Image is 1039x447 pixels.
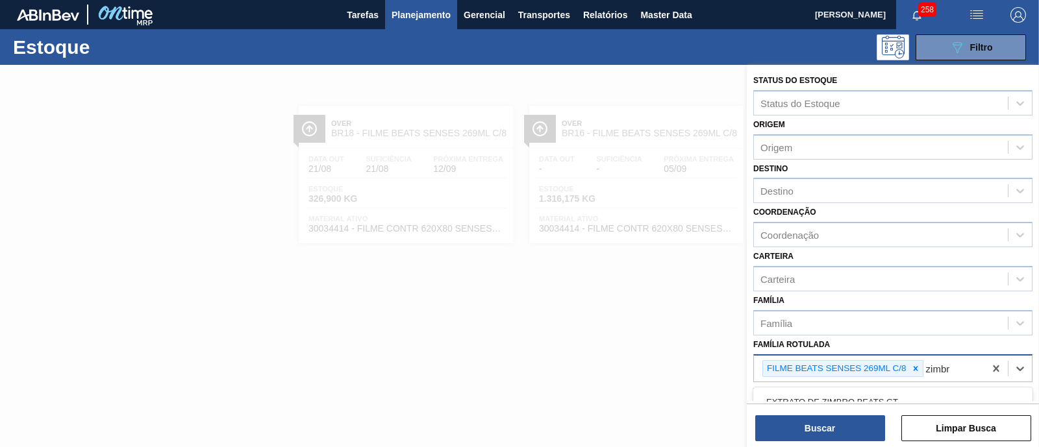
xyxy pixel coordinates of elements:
[760,230,819,241] div: Coordenação
[640,7,692,23] span: Master Data
[760,186,794,197] div: Destino
[753,252,794,261] label: Carteira
[760,317,792,328] div: Família
[583,7,627,23] span: Relatórios
[763,361,908,377] div: FILME BEATS SENSES 269ML C/8
[760,273,795,284] div: Carteira
[916,34,1026,60] button: Filtro
[753,164,788,173] label: Destino
[753,340,830,349] label: Família Rotulada
[896,6,938,24] button: Notificações
[753,296,784,305] label: Família
[918,3,936,17] span: 258
[753,120,785,129] label: Origem
[518,7,570,23] span: Transportes
[392,7,451,23] span: Planejamento
[753,390,1033,414] div: EXTRATO DE ZIMBRO BEATS GT
[464,7,505,23] span: Gerencial
[760,141,792,152] div: Origem
[969,7,984,23] img: userActions
[753,76,837,85] label: Status do Estoque
[1010,7,1026,23] img: Logout
[17,9,79,21] img: TNhmsLtSVTkK8tSr43FrP2fwEKptu5GPRR3wAAAABJRU5ErkJggg==
[753,387,818,396] label: Material ativo
[347,7,379,23] span: Tarefas
[753,208,816,217] label: Coordenação
[760,97,840,108] div: Status do Estoque
[970,42,993,53] span: Filtro
[877,34,909,60] div: Pogramando: nenhum usuário selecionado
[13,40,201,54] h1: Estoque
